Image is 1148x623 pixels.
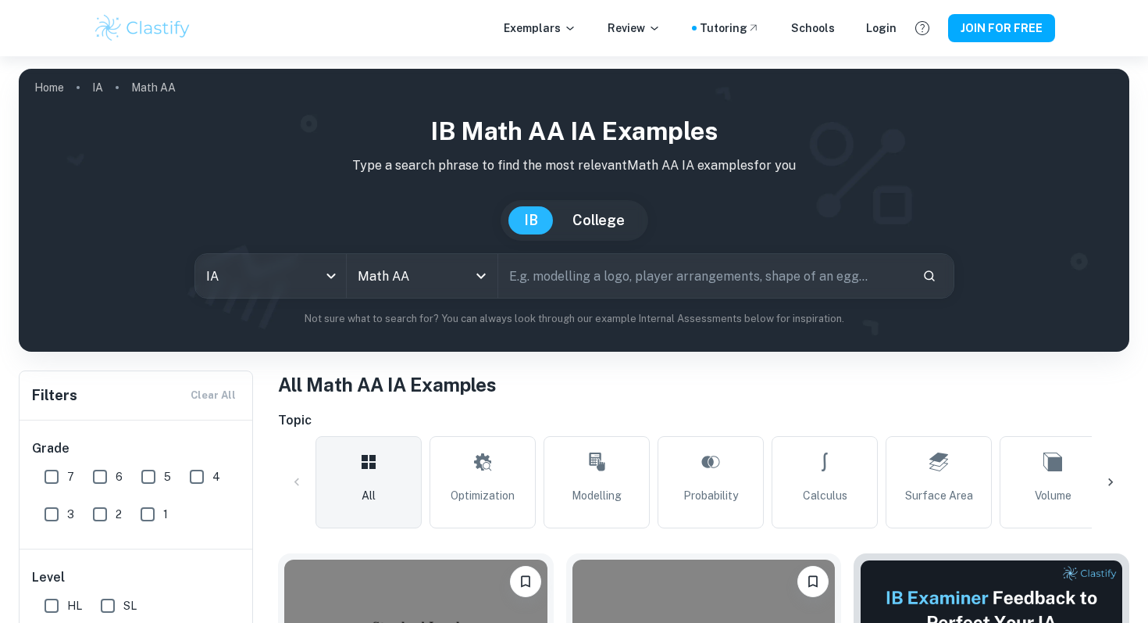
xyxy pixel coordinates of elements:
h6: Grade [32,439,241,458]
img: Clastify logo [93,13,192,44]
span: All [362,487,376,504]
a: Tutoring [700,20,760,37]
a: Login [866,20,897,37]
h6: Topic [278,411,1129,430]
span: Probability [683,487,738,504]
h6: Level [32,568,241,587]
p: Math AA [131,79,176,96]
span: 1 [163,506,168,523]
button: Please log in to bookmark exemplars [797,566,829,597]
input: E.g. modelling a logo, player arrangements, shape of an egg... [498,254,910,298]
a: Schools [791,20,835,37]
button: Help and Feedback [909,15,936,41]
span: Modelling [572,487,622,504]
span: Calculus [803,487,847,504]
p: Type a search phrase to find the most relevant Math AA IA examples for you [31,156,1117,175]
button: Search [916,263,943,289]
span: Surface Area [905,487,973,504]
img: profile cover [19,69,1129,352]
p: Review [608,20,661,37]
a: IA [92,77,103,98]
h1: All Math AA IA Examples [278,371,1129,399]
span: Optimization [451,487,515,504]
button: College [557,206,640,235]
button: Please log in to bookmark exemplars [510,566,541,597]
h6: Filters [32,385,77,406]
span: Volume [1035,487,1071,504]
p: Exemplars [504,20,576,37]
button: IB [508,206,554,235]
span: 5 [164,468,171,485]
h1: IB Math AA IA examples [31,113,1117,150]
a: Home [34,77,64,98]
div: IA [195,254,346,298]
span: 7 [67,468,74,485]
span: HL [67,597,82,614]
span: 2 [116,506,122,523]
span: SL [123,597,137,614]
p: Not sure what to search for? You can always look through our example Internal Assessments below f... [31,311,1117,327]
span: 3 [67,506,74,523]
button: JOIN FOR FREE [948,14,1055,42]
span: 6 [116,468,123,485]
span: 4 [212,468,220,485]
button: Open [470,265,492,287]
